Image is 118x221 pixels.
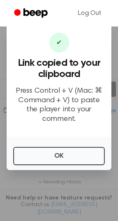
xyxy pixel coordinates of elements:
[49,33,69,53] div: ✔
[13,58,105,80] h3: Link copied to your clipboard
[70,3,110,23] a: Log Out
[13,86,105,124] p: Press Control + V (Mac: ⌘ Command + V) to paste the player into your comment.
[13,147,105,165] button: OK
[8,5,55,22] a: Beep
